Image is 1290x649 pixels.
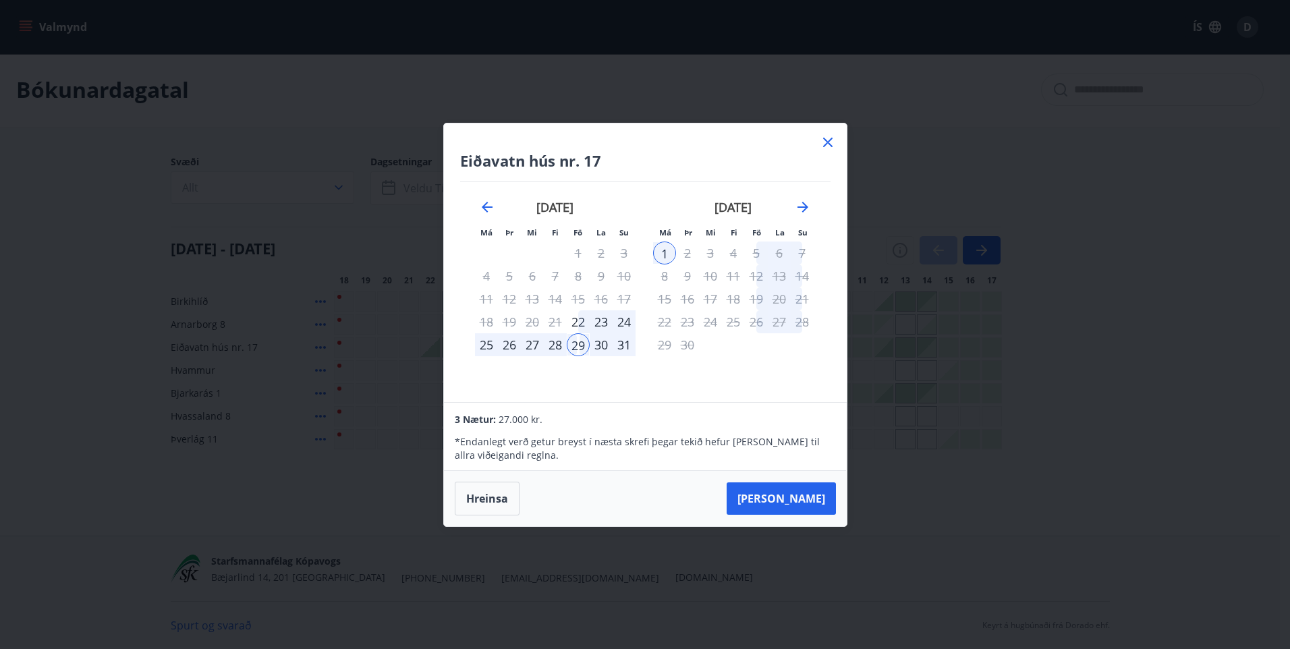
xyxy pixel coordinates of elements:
td: Choose mánudagur, 22. september 2025 as your check-in date. It’s available. [653,310,676,333]
div: 27 [521,333,544,356]
td: Choose þriðjudagur, 23. september 2025 as your check-in date. It’s available. [676,310,699,333]
td: Choose miðvikudagur, 27. ágúst 2025 as your check-in date. It’s available. [521,333,544,356]
td: Not available. þriðjudagur, 19. ágúst 2025 [498,310,521,333]
td: Choose fimmtudagur, 18. september 2025 as your check-in date. It’s available. [722,287,745,310]
td: Choose þriðjudagur, 26. ágúst 2025 as your check-in date. It’s available. [498,333,521,356]
td: Choose laugardagur, 20. september 2025 as your check-in date. It’s available. [768,287,791,310]
td: Choose mánudagur, 8. september 2025 as your check-in date. It’s available. [653,264,676,287]
td: Choose föstudagur, 26. september 2025 as your check-in date. It’s available. [745,310,768,333]
h4: Eiðavatn hús nr. 17 [460,150,831,171]
td: Not available. föstudagur, 15. ágúst 2025 [567,287,590,310]
td: Selected. sunnudagur, 31. ágúst 2025 [613,333,636,356]
td: Not available. föstudagur, 8. ágúst 2025 [567,264,590,287]
td: Choose mánudagur, 15. september 2025 as your check-in date. It’s available. [653,287,676,310]
td: Not available. þriðjudagur, 5. ágúst 2025 [498,264,521,287]
td: Not available. laugardagur, 9. ágúst 2025 [590,264,613,287]
td: Choose föstudagur, 5. september 2025 as your check-in date. It’s available. [745,242,768,264]
small: Su [798,227,808,237]
td: Choose fimmtudagur, 4. september 2025 as your check-in date. It’s available. [722,242,745,264]
td: Not available. mánudagur, 4. ágúst 2025 [475,264,498,287]
td: Not available. laugardagur, 2. ágúst 2025 [590,242,613,264]
td: Choose sunnudagur, 14. september 2025 as your check-in date. It’s available. [791,264,814,287]
small: Fö [752,227,761,237]
span: 3 Nætur: [455,413,496,426]
td: Not available. sunnudagur, 3. ágúst 2025 [613,242,636,264]
td: Not available. sunnudagur, 10. ágúst 2025 [613,264,636,287]
td: Choose laugardagur, 6. september 2025 as your check-in date. It’s available. [768,242,791,264]
td: Choose þriðjudagur, 16. september 2025 as your check-in date. It’s available. [676,287,699,310]
span: 27.000 kr. [499,413,542,426]
button: Hreinsa [455,482,520,515]
td: Not available. mánudagur, 18. ágúst 2025 [475,310,498,333]
strong: [DATE] [714,199,752,215]
td: Choose fimmtudagur, 28. ágúst 2025 as your check-in date. It’s available. [544,333,567,356]
td: Choose miðvikudagur, 24. september 2025 as your check-in date. It’s available. [699,310,722,333]
small: Má [659,227,671,237]
td: Selected. laugardagur, 30. ágúst 2025 [590,333,613,356]
td: Choose miðvikudagur, 17. september 2025 as your check-in date. It’s available. [699,287,722,310]
td: Not available. fimmtudagur, 7. ágúst 2025 [544,264,567,287]
td: Not available. þriðjudagur, 12. ágúst 2025 [498,287,521,310]
div: 1 [653,242,676,264]
td: Choose föstudagur, 22. ágúst 2025 as your check-in date. It’s available. [567,310,590,333]
small: Fi [552,227,559,237]
td: Choose sunnudagur, 21. september 2025 as your check-in date. It’s available. [791,287,814,310]
small: Þr [684,227,692,237]
td: Not available. laugardagur, 16. ágúst 2025 [590,287,613,310]
td: Choose laugardagur, 13. september 2025 as your check-in date. It’s available. [768,264,791,287]
td: Choose föstudagur, 19. september 2025 as your check-in date. It’s available. [745,287,768,310]
small: La [775,227,785,237]
td: Choose þriðjudagur, 30. september 2025 as your check-in date. It’s available. [676,333,699,356]
div: Move forward to switch to the next month. [795,199,811,215]
div: 30 [590,333,613,356]
small: Mi [527,227,537,237]
div: Calendar [460,182,831,386]
small: Su [619,227,629,237]
small: Fö [573,227,582,237]
td: Not available. fimmtudagur, 14. ágúst 2025 [544,287,567,310]
div: 28 [544,333,567,356]
td: Choose fimmtudagur, 11. september 2025 as your check-in date. It’s available. [722,264,745,287]
td: Not available. fimmtudagur, 21. ágúst 2025 [544,310,567,333]
small: Má [480,227,493,237]
td: Not available. sunnudagur, 17. ágúst 2025 [613,287,636,310]
td: Choose fimmtudagur, 25. september 2025 as your check-in date. It’s available. [722,310,745,333]
td: Choose þriðjudagur, 9. september 2025 as your check-in date. It’s available. [676,264,699,287]
div: Move backward to switch to the previous month. [479,199,495,215]
small: Mi [706,227,716,237]
small: Fi [731,227,737,237]
div: Aðeins innritun í boði [567,310,590,333]
td: Choose sunnudagur, 24. ágúst 2025 as your check-in date. It’s available. [613,310,636,333]
div: 24 [613,310,636,333]
td: Choose laugardagur, 27. september 2025 as your check-in date. It’s available. [768,310,791,333]
td: Not available. föstudagur, 1. ágúst 2025 [567,242,590,264]
td: Not available. miðvikudagur, 20. ágúst 2025 [521,310,544,333]
td: Choose sunnudagur, 7. september 2025 as your check-in date. It’s available. [791,242,814,264]
td: Choose mánudagur, 25. ágúst 2025 as your check-in date. It’s available. [475,333,498,356]
td: Selected as end date. mánudagur, 1. september 2025 [653,242,676,264]
p: * Endanlegt verð getur breyst í næsta skrefi þegar tekið hefur [PERSON_NAME] til allra viðeigandi... [455,435,835,462]
td: Choose föstudagur, 12. september 2025 as your check-in date. It’s available. [745,264,768,287]
td: Choose miðvikudagur, 3. september 2025 as your check-in date. It’s available. [699,242,722,264]
small: Þr [505,227,513,237]
td: Choose laugardagur, 23. ágúst 2025 as your check-in date. It’s available. [590,310,613,333]
td: Choose miðvikudagur, 10. september 2025 as your check-in date. It’s available. [699,264,722,287]
td: Choose þriðjudagur, 2. september 2025 as your check-in date. It’s available. [676,242,699,264]
div: 29 [567,333,590,356]
div: 31 [613,333,636,356]
div: 25 [475,333,498,356]
div: 26 [498,333,521,356]
div: 23 [590,310,613,333]
td: Not available. miðvikudagur, 6. ágúst 2025 [521,264,544,287]
td: Choose sunnudagur, 28. september 2025 as your check-in date. It’s available. [791,310,814,333]
small: La [596,227,606,237]
strong: [DATE] [536,199,573,215]
td: Choose mánudagur, 29. september 2025 as your check-in date. It’s available. [653,333,676,356]
td: Not available. miðvikudagur, 13. ágúst 2025 [521,287,544,310]
button: [PERSON_NAME] [727,482,836,515]
td: Selected as start date. föstudagur, 29. ágúst 2025 [567,333,590,356]
td: Not available. mánudagur, 11. ágúst 2025 [475,287,498,310]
